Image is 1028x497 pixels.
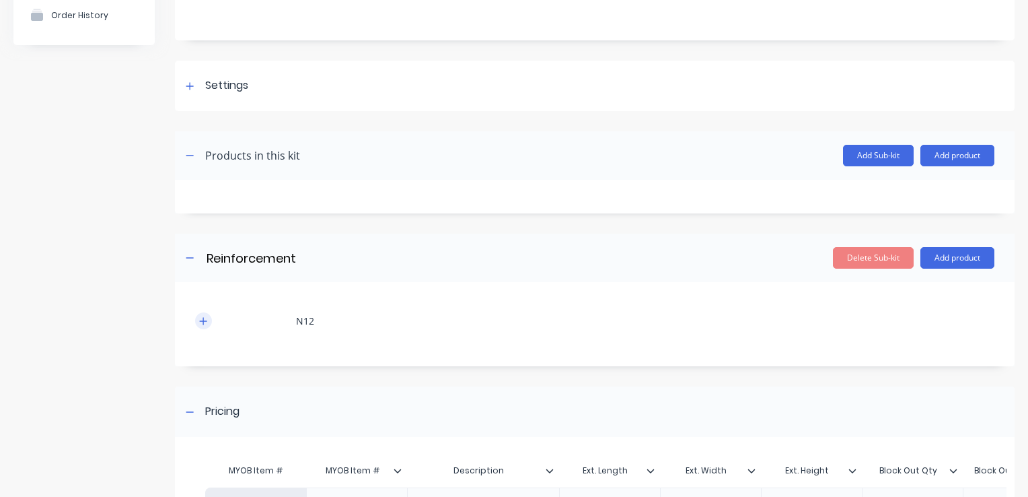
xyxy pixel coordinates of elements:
button: Add Sub-kit [843,145,914,166]
div: Order History [51,10,108,20]
div: Description [407,457,559,484]
div: Ext. Height [761,454,854,488]
div: Ext. Width [660,454,753,488]
div: MYOB Item # [205,457,306,484]
button: Delete Sub-kit [833,247,914,269]
div: Products in this kit [205,147,300,164]
div: Pricing [205,403,240,420]
div: MYOB Item # [306,457,407,484]
button: Add product [920,145,994,166]
div: Block Out Qty [862,457,963,484]
div: Ext. Length [559,454,652,488]
div: Ext. Height [761,457,862,484]
div: Description [407,454,551,488]
input: Enter sub-kit name [205,249,443,268]
div: Ext. Length [559,457,660,484]
div: MYOB Item # [306,454,399,488]
div: N12 [296,314,314,328]
div: Ext. Width [660,457,761,484]
div: Block Out Qty [862,454,955,488]
button: Add product [920,247,994,269]
div: Settings [205,77,248,94]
